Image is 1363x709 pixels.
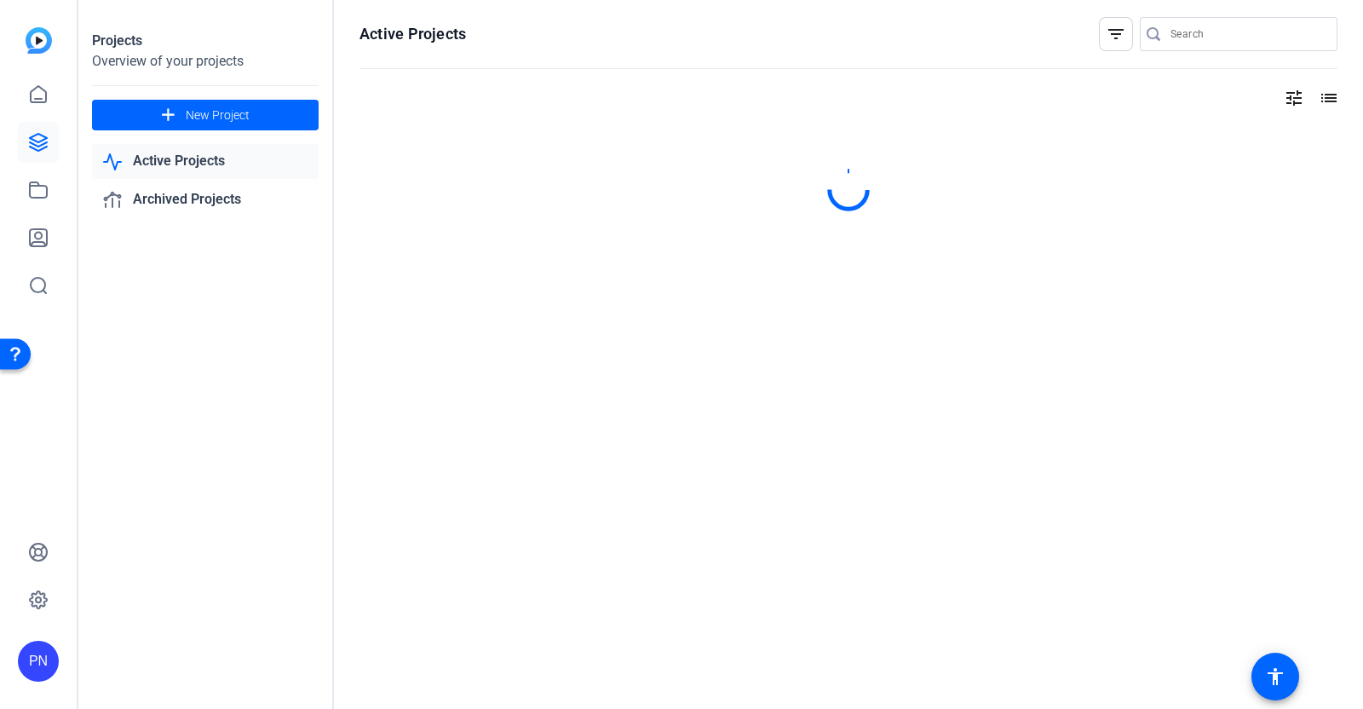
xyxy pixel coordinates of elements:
[1317,88,1337,108] mat-icon: list
[186,107,250,124] span: New Project
[92,51,319,72] div: Overview of your projects
[158,105,179,126] mat-icon: add
[18,641,59,682] div: PN
[92,182,319,217] a: Archived Projects
[92,144,319,179] a: Active Projects
[92,31,319,51] div: Projects
[1106,24,1126,44] mat-icon: filter_list
[92,100,319,130] button: New Project
[1284,88,1304,108] mat-icon: tune
[1170,24,1324,44] input: Search
[359,24,466,44] h1: Active Projects
[26,27,52,54] img: blue-gradient.svg
[1265,666,1285,687] mat-icon: accessibility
